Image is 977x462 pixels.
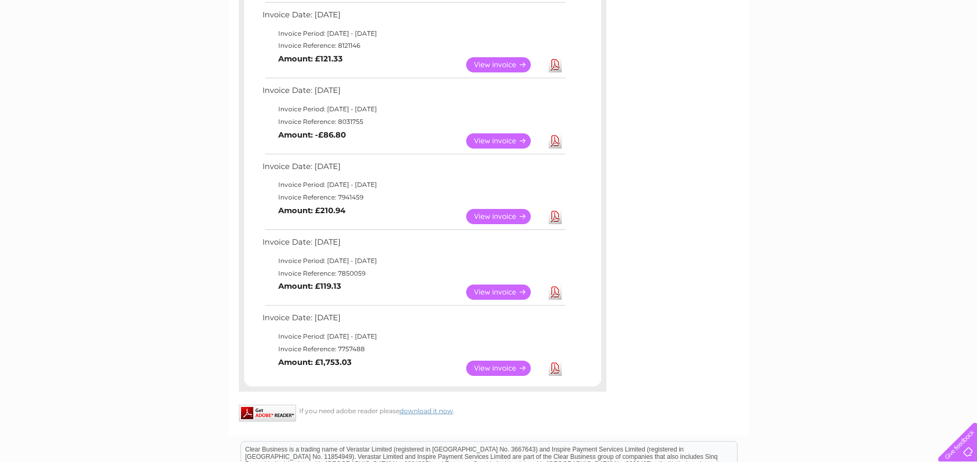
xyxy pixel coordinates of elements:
[260,343,567,355] td: Invoice Reference: 7757488
[549,57,562,72] a: Download
[400,407,453,415] a: download it now
[466,285,543,300] a: View
[549,209,562,224] a: Download
[848,45,879,52] a: Telecoms
[260,235,567,255] td: Invoice Date: [DATE]
[278,281,341,291] b: Amount: £119.13
[239,405,606,415] div: If you need adobe reader please .
[549,285,562,300] a: Download
[792,45,812,52] a: Water
[260,178,567,191] td: Invoice Period: [DATE] - [DATE]
[260,311,567,330] td: Invoice Date: [DATE]
[886,45,901,52] a: Blog
[278,358,352,367] b: Amount: £1,753.03
[549,361,562,376] a: Download
[260,160,567,179] td: Invoice Date: [DATE]
[260,103,567,115] td: Invoice Period: [DATE] - [DATE]
[466,133,543,149] a: View
[466,361,543,376] a: View
[942,45,967,52] a: Log out
[466,209,543,224] a: View
[260,27,567,40] td: Invoice Period: [DATE] - [DATE]
[278,206,345,215] b: Amount: £210.94
[278,130,346,140] b: Amount: -£86.80
[278,54,343,64] b: Amount: £121.33
[260,255,567,267] td: Invoice Period: [DATE] - [DATE]
[34,27,88,59] img: logo.png
[260,330,567,343] td: Invoice Period: [DATE] - [DATE]
[779,5,852,18] a: 0333 014 3131
[907,45,933,52] a: Contact
[260,267,567,280] td: Invoice Reference: 7850059
[260,83,567,103] td: Invoice Date: [DATE]
[466,57,543,72] a: View
[818,45,842,52] a: Energy
[549,133,562,149] a: Download
[260,39,567,52] td: Invoice Reference: 8121146
[260,115,567,128] td: Invoice Reference: 8031755
[260,191,567,204] td: Invoice Reference: 7941459
[241,6,737,51] div: Clear Business is a trading name of Verastar Limited (registered in [GEOGRAPHIC_DATA] No. 3667643...
[260,8,567,27] td: Invoice Date: [DATE]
